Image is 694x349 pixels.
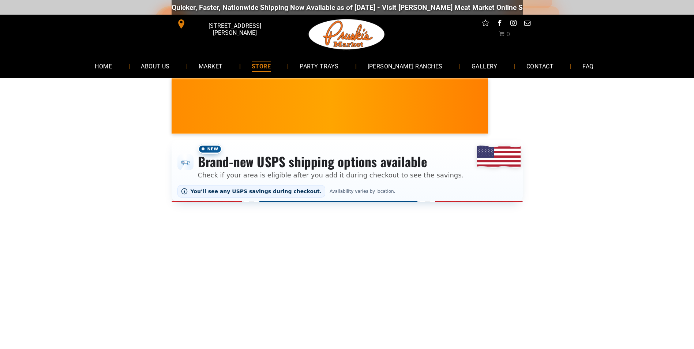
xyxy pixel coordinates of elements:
a: ABOUT US [130,56,181,76]
a: facebook [495,18,504,30]
a: PARTY TRAYS [289,56,349,76]
span: You’ll see any USPS savings during checkout. [191,188,322,194]
span: New [198,145,222,154]
a: HOME [84,56,123,76]
a: CONTACT [515,56,564,76]
a: email [522,18,532,30]
span: 0 [506,31,510,38]
img: Pruski-s+Market+HQ+Logo2-1920w.png [307,15,386,54]
a: [PERSON_NAME] RANCHES [357,56,454,76]
a: STORE [241,56,282,76]
h3: Brand-new USPS shipping options available [198,154,464,170]
a: GALLERY [461,56,509,76]
a: instagram [509,18,518,30]
a: [STREET_ADDRESS][PERSON_NAME] [172,18,284,30]
a: FAQ [571,56,604,76]
p: Check if your area is eligible after you add it during checkout to see the savings. [198,170,464,180]
div: Shipping options announcement [172,140,523,202]
span: [PERSON_NAME] MARKET [482,111,626,123]
div: Quicker, Faster, Nationwide Shipping Now Available as of [DATE] - Visit [PERSON_NAME] Meat Market... [167,3,610,12]
span: Availability varies by location. [328,189,397,194]
a: MARKET [188,56,234,76]
span: [STREET_ADDRESS][PERSON_NAME] [187,19,282,40]
a: Social network [481,18,490,30]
